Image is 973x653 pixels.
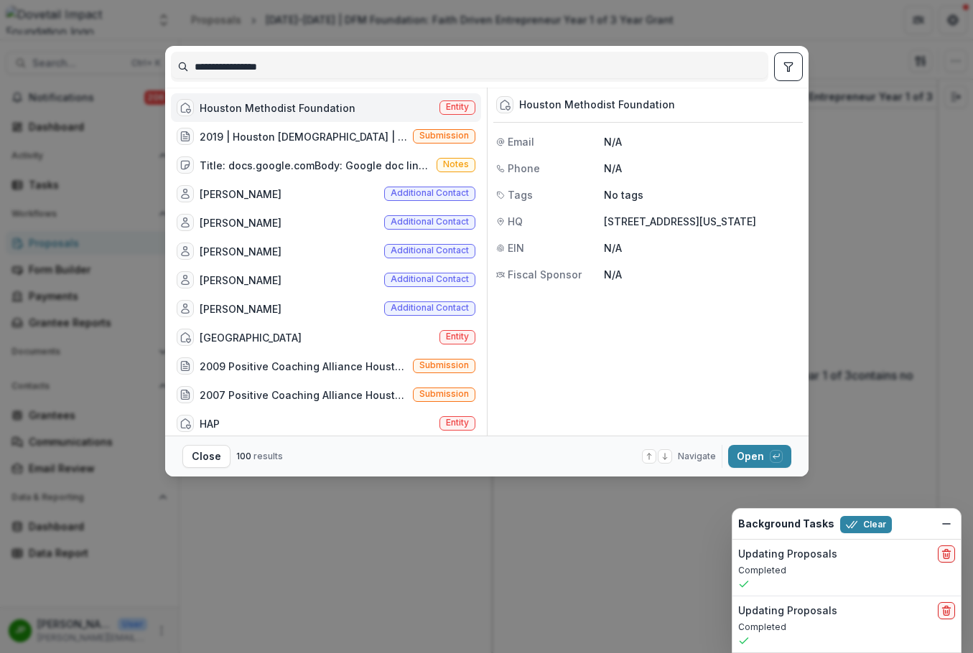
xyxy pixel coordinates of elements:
span: Navigate [678,450,716,463]
span: 100 [236,451,251,461]
span: Additional contact [391,303,469,313]
div: [PERSON_NAME] [200,244,281,259]
p: Completed [738,564,955,577]
span: Entity [446,418,469,428]
span: Notes [443,159,469,169]
div: Houston Methodist Foundation [519,99,675,111]
span: Phone [508,161,540,176]
span: Additional contact [391,188,469,198]
button: delete [938,545,955,563]
span: Email [508,134,534,149]
span: Tags [508,187,533,202]
div: 2009 Positive Coaching Alliance Houston ([GEOGRAPHIC_DATA]) [200,359,407,374]
p: [STREET_ADDRESS][US_STATE] [604,214,800,229]
p: N/A [604,240,800,255]
p: N/A [604,267,800,282]
div: Title: docs.google.comBody: Google doc link with approved email copy drafted by @[PERSON_NAME]?&n... [200,158,431,173]
span: Submission [419,389,469,399]
h2: Background Tasks [738,518,834,530]
span: Additional contact [391,245,469,255]
div: 2019 | Houston [DEMOGRAPHIC_DATA] | Grace Fund | Multi Year $1M [200,129,407,144]
span: Fiscal Sponsor [508,267,582,282]
div: [PERSON_NAME] [200,215,281,230]
span: Entity [446,102,469,112]
button: Clear [840,516,892,533]
span: HQ [508,214,523,229]
span: EIN [508,240,524,255]
div: [GEOGRAPHIC_DATA] [200,330,302,345]
button: Open [728,445,791,468]
p: N/A [604,134,800,149]
button: Close [182,445,231,468]
p: Completed [738,621,955,634]
div: HAP [200,416,220,431]
span: Additional contact [391,217,469,227]
p: N/A [604,161,800,176]
span: Additional contact [391,274,469,284]
h2: Updating Proposals [738,605,837,617]
button: Dismiss [938,515,955,532]
span: Submission [419,360,469,370]
div: Houston Methodist Foundation [200,100,355,116]
h2: Updating Proposals [738,548,837,560]
button: delete [938,602,955,619]
span: Entity [446,332,469,342]
p: No tags [604,187,643,202]
div: [PERSON_NAME] [200,187,281,202]
div: 2007 Positive Coaching Alliance Houston ([GEOGRAPHIC_DATA]) [200,387,407,403]
button: toggle filters [774,52,803,81]
span: results [253,451,283,461]
div: [PERSON_NAME] [200,301,281,316]
span: Submission [419,131,469,141]
div: [PERSON_NAME] [200,273,281,288]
